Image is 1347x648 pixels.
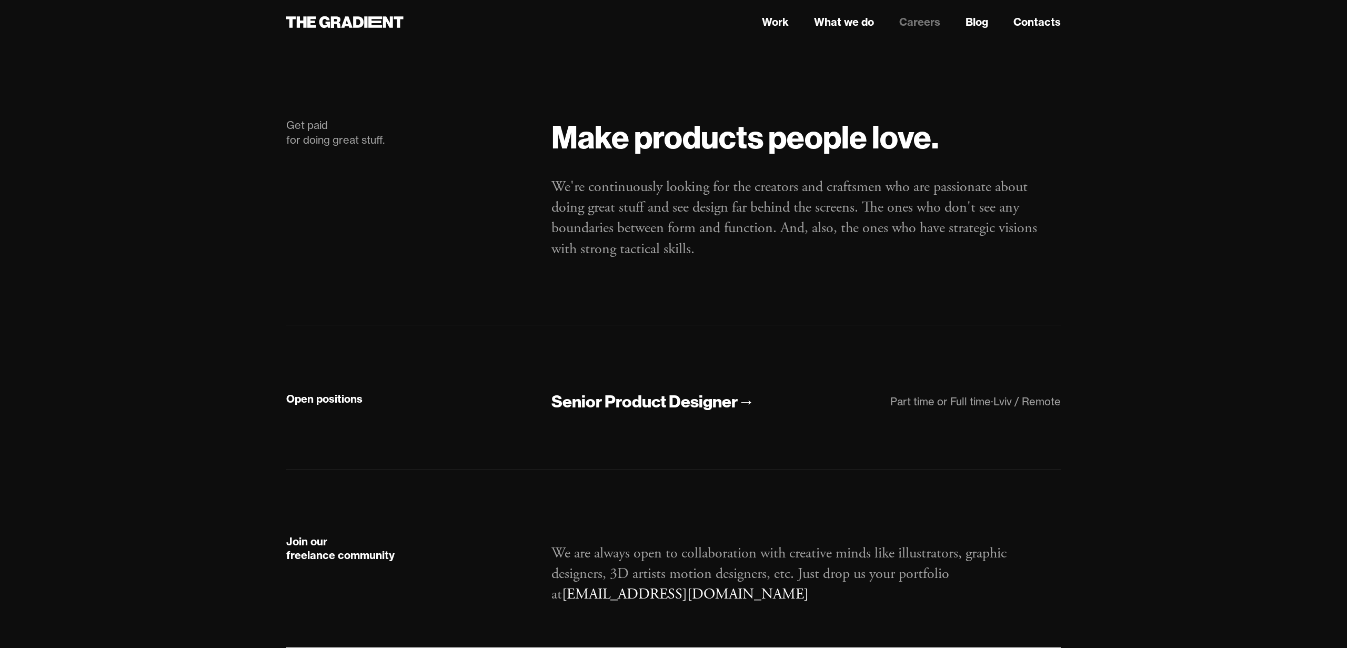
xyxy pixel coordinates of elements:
[762,14,789,30] a: Work
[890,395,991,408] div: Part time or Full time
[814,14,874,30] a: What we do
[562,585,809,604] a: [EMAIL_ADDRESS][DOMAIN_NAME]
[966,14,988,30] a: Blog
[551,117,939,157] strong: Make products people love.
[738,391,755,413] div: →
[899,14,940,30] a: Careers
[993,395,1061,408] div: Lviv / Remote
[991,395,993,408] div: ·
[551,543,1061,605] p: We are always open to collaboration with creative minds like illustrators, graphic designers, 3D ...
[286,118,530,147] div: Get paid for doing great stuff.
[551,391,738,413] div: Senior Product Designer
[551,177,1061,260] p: We're continuously looking for the creators and craftsmen who are passionate about doing great st...
[286,392,363,405] strong: Open positions
[551,391,755,413] a: Senior Product Designer→
[1013,14,1061,30] a: Contacts
[286,535,395,562] strong: Join our freelance community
